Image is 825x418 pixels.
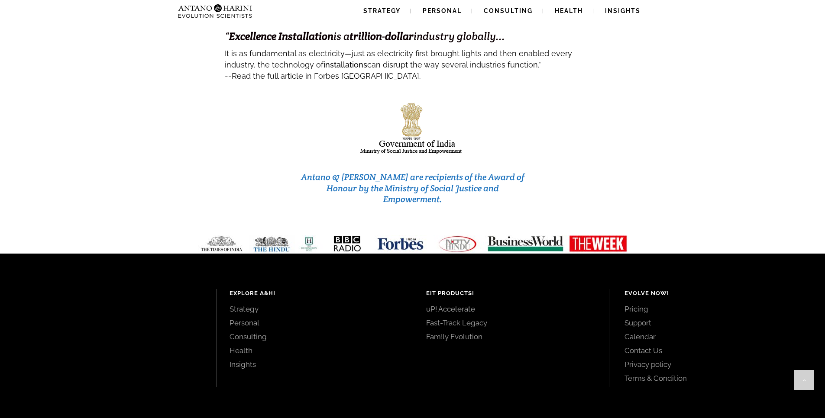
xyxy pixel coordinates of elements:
img: Media-Strip [191,235,634,253]
a: Health [230,346,400,355]
span: Consulting [484,7,533,14]
h4: Evolve Now! [624,289,806,298]
span: It is as fundamental as electricity—just as electricity first brought lights and then enabled eve... [225,49,572,69]
img: india-logo1 [359,100,466,156]
a: Fam!ly Evolution [426,332,596,341]
a: uP! Accelerate [426,304,596,314]
span: “ is a - industry globally... [225,29,505,43]
strong: trillion [349,29,382,43]
a: Pricing [624,304,806,314]
a: Privacy policy [624,360,806,369]
strong: Excellence Installation [229,29,333,43]
span: -- [225,71,232,80]
strong: installations [324,60,367,69]
span: Strategy [363,7,401,14]
span: Personal [423,7,462,14]
a: Contact Us [624,346,806,355]
a: Calendar [624,332,806,341]
span: Read the full article in Forbes [GEOGRAPHIC_DATA]. [232,71,421,80]
a: Terms & Condition [624,373,806,383]
strong: dollar [385,29,414,43]
h4: Explore A&H! [230,289,400,298]
span: Health [555,7,583,14]
a: Fast-Track Legacy [426,318,596,328]
a: Insights [230,360,400,369]
span: Insights [605,7,641,14]
h4: EIT Products! [426,289,596,298]
a: Consulting [230,332,400,341]
h3: Antano & [PERSON_NAME] are recipients of the Award of Honour by the Ministry of Social Justice an... [298,172,527,205]
a: Read the full article in Forbes [GEOGRAPHIC_DATA]. [232,67,421,82]
a: Strategy [230,304,400,314]
a: Support [624,318,806,328]
a: Personal [230,318,400,328]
